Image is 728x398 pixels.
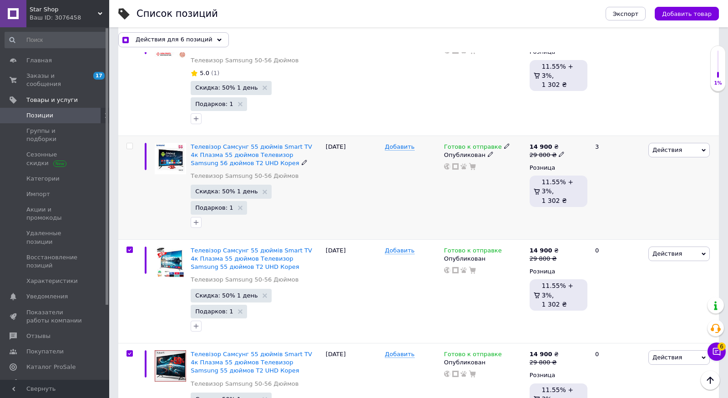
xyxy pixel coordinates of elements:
a: Телевизор Samsung 50-56 Дюймов [191,56,298,65]
span: Скидка: 50% 1 день [195,188,258,194]
span: 11.55% + 3%, [541,178,573,195]
div: Розница [530,371,587,379]
span: Акции и промокоды [26,206,84,222]
div: Опубликован [444,358,525,367]
span: Подарков: 1 [195,205,233,211]
div: 3 [590,136,646,239]
div: Розница [530,267,587,276]
div: 29 800 ₴ [530,358,559,367]
span: Подарков: 1 [195,308,233,314]
span: Импорт [26,190,50,198]
img: Телевізор Самсунг 55 дюймів Smart TV 4к Плазма 55 дюймов Телевизор Samsung 55 дюймов Т2 UHD Корея [155,247,186,278]
div: ₴ [530,143,565,151]
span: Скидка: 50% 1 день [195,292,258,298]
a: Телевизор Samsung 50-56 Дюймов [191,380,298,388]
span: 1 302 ₴ [541,301,566,308]
span: Удаленные позиции [26,229,84,246]
span: Уведомления [26,292,68,301]
img: Телевізор Самсунг 55 дюймів Smart TV 4к Плазма 55 дюймов Телевизор Samsung 56 дюймов Т2 UHD Корея [155,143,186,174]
div: ₴ [530,247,559,255]
span: (1) [211,70,219,76]
span: 1 302 ₴ [541,197,566,204]
span: Каталог ProSale [26,363,76,371]
span: Добавить товар [662,10,712,17]
a: Телевізор Самсунг 55 дюймів Smart TV 4к Плазма 55 дюймов Телевизор Samsung 55 дюймов Т2 UHD Корея [191,351,312,374]
button: Наверх [701,371,720,390]
span: Аналитика [26,379,60,387]
b: 14 900 [530,143,552,150]
div: Розница [530,164,587,172]
a: Телевізор Самсунг 55 дюймів Smart TV 4к Плазма 55 дюймов Телевизор Samsung 56 дюймов Т2 UHD Корея [191,143,312,166]
div: ₴ [530,350,559,358]
button: Экспорт [606,7,646,20]
span: Сезонные скидки [26,151,84,167]
span: Показатели работы компании [26,308,84,325]
img: Телевізор Самсунг 55 дюймів Smart TV 4к Плазма 55 дюймов Телевизор Samsung 55 дюймов Т2 UHD Корея [155,350,186,382]
div: Ваш ID: 3076458 [30,14,109,22]
span: Главная [26,56,52,65]
span: Подарков: 1 [195,101,233,107]
span: 17 [93,72,105,80]
div: 29 800 ₴ [530,151,565,159]
div: Опубликован [444,151,525,159]
span: Готово к отправке [444,143,502,153]
div: [DATE] [324,136,383,239]
div: Список позиций [136,9,218,19]
span: 6 [718,343,726,351]
span: Восстановление позиций [26,253,84,270]
span: Готово к отправке [444,247,502,257]
span: Действия [652,146,682,153]
div: 29 800 ₴ [530,255,559,263]
input: Поиск [5,32,107,48]
span: Заказы и сообщения [26,72,84,88]
div: 5 [590,20,646,136]
b: 14 900 [530,247,552,254]
span: Star Shop [30,5,98,14]
span: 5.0 [200,70,209,76]
span: Готово к отправке [444,351,502,360]
span: Скидка: 50% 1 день [195,85,258,91]
span: Товары и услуги [26,96,78,104]
span: Добавить [385,247,415,254]
span: Экспорт [613,10,638,17]
div: [DATE] [324,239,383,343]
button: Добавить товар [655,7,719,20]
span: Действия [652,354,682,361]
span: Характеристики [26,277,78,285]
a: Телевизор Samsung 50-56 Дюймов [191,276,298,284]
button: Чат с покупателем6 [708,343,726,361]
span: 11.55% + 3%, [541,282,573,298]
span: 1 302 ₴ [541,81,566,88]
div: 0 [590,239,646,343]
span: Категории [26,175,60,183]
div: 1% [711,80,725,86]
span: Добавить [385,143,415,151]
b: 14 900 [530,351,552,358]
span: 11.55% + 3%, [541,63,573,79]
div: Опубликован [444,255,525,263]
span: Добавить [385,351,415,358]
span: Позиции [26,111,53,120]
span: Действия для 6 позиций [136,35,212,44]
span: Отзывы [26,332,51,340]
span: Покупатели [26,348,64,356]
div: [DATE] [324,20,383,136]
span: Действия [652,250,682,257]
a: Телевизор Samsung 50-56 Дюймов [191,172,298,180]
span: Группы и подборки [26,127,84,143]
a: Телевізор Самсунг 55 дюймів Smart TV 4к Плазма 55 дюймов Телевизор Samsung 55 дюймов Т2 UHD Корея [191,247,312,270]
